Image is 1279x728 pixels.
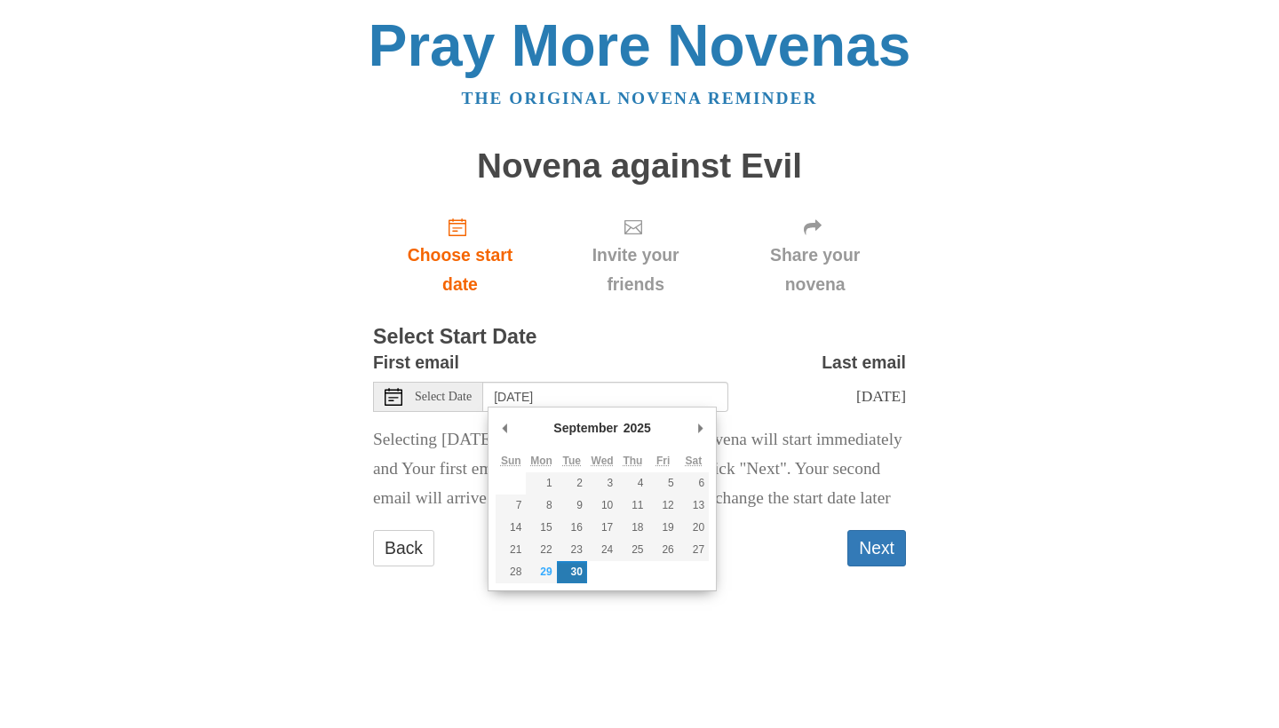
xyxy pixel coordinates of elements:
a: Choose start date [373,202,547,308]
abbr: Tuesday [563,455,581,467]
button: 22 [526,539,556,561]
h1: Novena against Evil [373,147,906,186]
button: 15 [526,517,556,539]
button: 12 [648,495,679,517]
button: 30 [557,561,587,583]
div: September [551,415,620,441]
button: 27 [679,539,709,561]
button: Next [847,530,906,566]
label: Last email [822,348,906,377]
button: 29 [526,561,556,583]
button: 26 [648,539,679,561]
div: 2025 [621,415,654,441]
span: Share your novena [742,241,888,299]
div: Click "Next" to confirm your start date first. [724,202,906,308]
button: 20 [679,517,709,539]
button: Previous Month [496,415,513,441]
span: Invite your friends [565,241,706,299]
h3: Select Start Date [373,326,906,349]
div: Click "Next" to confirm your start date first. [547,202,724,308]
button: 24 [587,539,617,561]
button: 17 [587,517,617,539]
button: 10 [587,495,617,517]
button: 2 [557,472,587,495]
button: 25 [617,539,647,561]
abbr: Wednesday [592,455,614,467]
input: Use the arrow keys to pick a date [483,382,728,412]
button: 21 [496,539,526,561]
button: 28 [496,561,526,583]
a: Back [373,530,434,566]
button: 6 [679,472,709,495]
abbr: Thursday [623,455,642,467]
span: [DATE] [856,387,906,405]
button: 16 [557,517,587,539]
button: 1 [526,472,556,495]
button: 5 [648,472,679,495]
a: The original novena reminder [462,89,818,107]
span: Choose start date [391,241,529,299]
abbr: Monday [530,455,552,467]
p: Selecting [DATE] as the start date means Your novena will start immediately and Your first email ... [373,425,906,513]
button: 23 [557,539,587,561]
button: 3 [587,472,617,495]
label: First email [373,348,459,377]
button: 8 [526,495,556,517]
button: 9 [557,495,587,517]
button: 19 [648,517,679,539]
button: 11 [617,495,647,517]
a: Pray More Novenas [369,12,911,78]
button: 13 [679,495,709,517]
button: Next Month [691,415,709,441]
button: 7 [496,495,526,517]
button: 4 [617,472,647,495]
abbr: Saturday [686,455,703,467]
button: 14 [496,517,526,539]
button: 18 [617,517,647,539]
abbr: Friday [656,455,670,467]
abbr: Sunday [501,455,521,467]
span: Select Date [415,391,472,403]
